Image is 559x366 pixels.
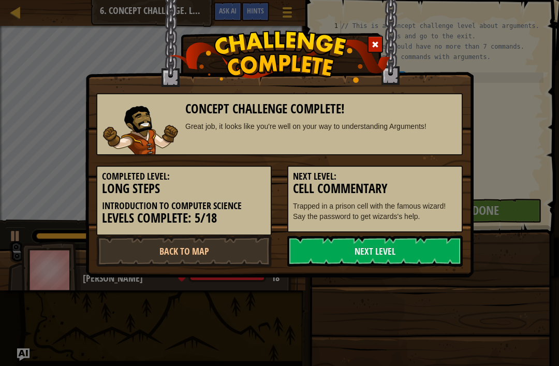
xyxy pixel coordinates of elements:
[185,102,457,116] h3: Concept Challenge Complete!
[102,182,266,196] h3: Long Steps
[102,171,266,182] h5: Completed Level:
[169,31,391,83] img: challenge_complete.png
[185,121,457,131] div: Great job, it looks like you're well on your way to understanding Arguments!
[96,236,272,267] a: Back to Map
[293,182,457,196] h3: Cell Commentary
[102,201,266,211] h5: Introduction to Computer Science
[293,171,457,182] h5: Next Level:
[102,106,178,154] img: duelist.png
[102,211,266,225] h3: Levels Complete: 5/18
[287,236,463,267] a: Next Level
[293,201,457,222] p: Trapped in a prison cell with the famous wizard! Say the password to get wizards's help.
